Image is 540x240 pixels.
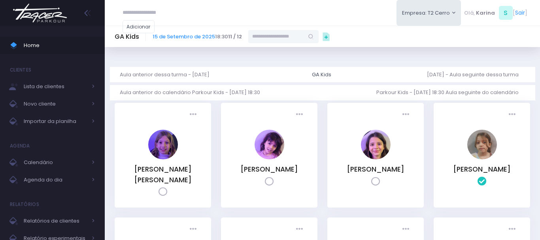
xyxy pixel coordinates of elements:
div: Presença [399,223,412,236]
a: Clara Queiroz Skliutas [148,154,178,161]
div: Presença [187,223,200,236]
h4: Relatórios [10,197,39,212]
span: Home [24,40,95,51]
h4: Agenda [10,138,30,154]
span: Importar da planilha [24,116,87,127]
a: Alice Camargo Silva [467,154,497,161]
div: Ações Rápidas [319,29,334,44]
h5: GA Kids [115,33,139,41]
span: Agenda do dia [24,175,87,185]
img: Alice Camargo Silva [467,130,497,159]
a: [PERSON_NAME] [240,164,298,174]
div: GA Kids [312,71,331,79]
strong: 11 / 12 [228,33,242,40]
span: Lista de clientes [24,81,87,92]
a: Parkour Kids - [DATE] 18:30 Aula seguinte do calendário [376,85,525,100]
img: Maia Enohata [255,130,284,159]
a: Maia Enohata [255,154,284,161]
a: Aula anterior do calendário Parkour Kids - [DATE] 18:30 [120,85,266,100]
span: 18:30 [153,33,242,41]
h4: Clientes [10,62,31,78]
a: [PERSON_NAME] [347,164,404,174]
div: Presença [293,108,306,121]
a: Sair [515,9,525,17]
a: [PERSON_NAME] [453,164,511,174]
div: Presença [293,223,306,236]
span: Novo cliente [24,99,87,109]
a: Adicionar [123,20,155,33]
img: Sofia Grellet [361,130,391,159]
span: Relatórios de clientes [24,216,87,226]
span: S [499,6,513,20]
img: Clara Queiroz Skliutas [148,130,178,159]
div: Presença [506,223,519,236]
div: [ ] [461,4,530,22]
a: 15 de Setembro de 2025 [153,33,215,40]
span: Calendário [24,157,87,168]
a: Sofia Grellet [361,154,391,161]
a: [DATE] - Aula seguinte dessa turma [427,67,525,82]
a: [PERSON_NAME] [PERSON_NAME] [134,164,192,184]
a: Aula anterior dessa turma - [DATE] [120,67,216,82]
span: Karina [476,9,495,17]
div: Presença [399,108,412,121]
span: Olá, [464,9,475,17]
div: Presença [506,108,519,121]
div: Presença [187,108,200,121]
